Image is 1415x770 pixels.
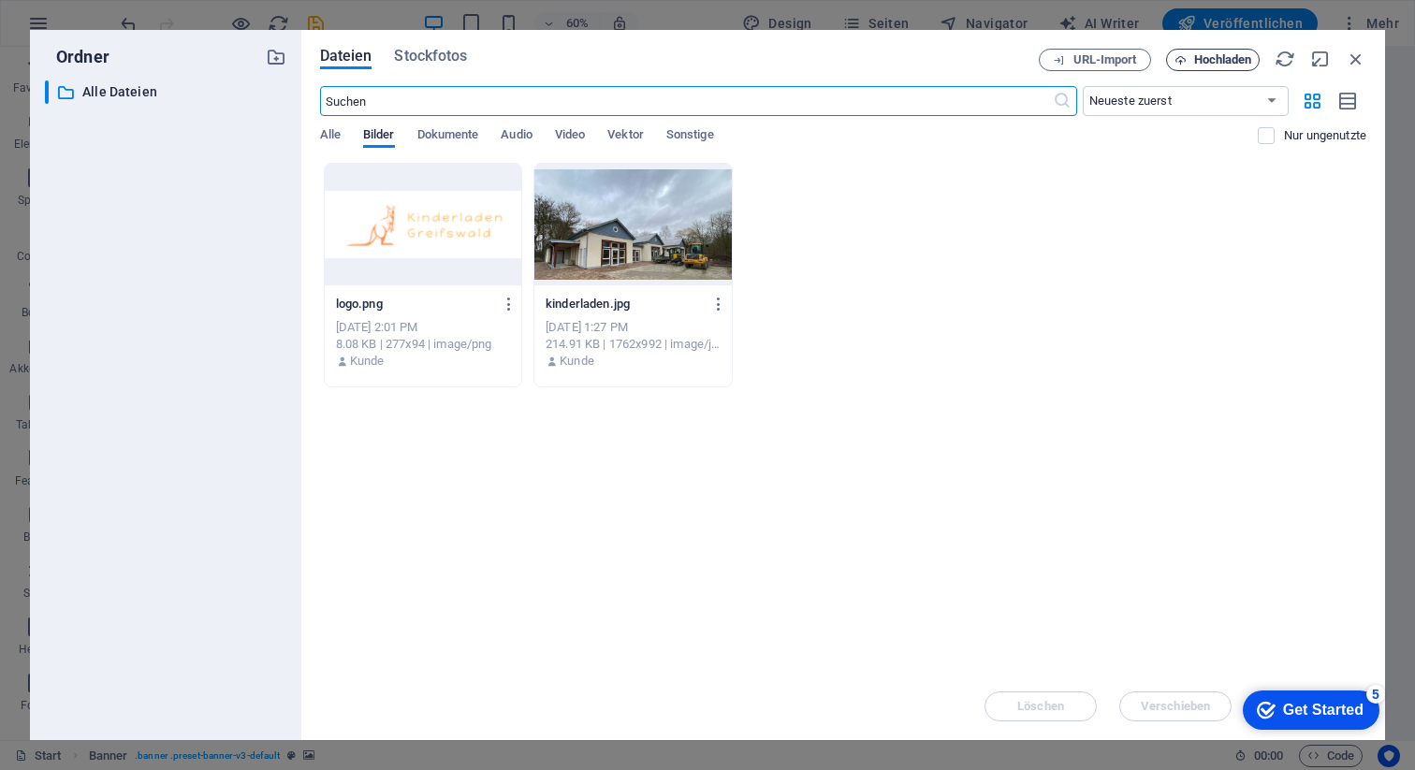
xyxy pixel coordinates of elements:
[1284,127,1366,144] p: Zeigt nur Dateien an, die nicht auf der Website verwendet werden. Dateien, die während dieser Sit...
[560,353,594,370] p: Kunde
[394,45,467,67] span: Stockfotos
[1194,54,1252,65] span: Hochladen
[336,296,493,312] p: logo.png
[320,123,341,150] span: Alle
[336,336,510,353] div: 8.08 KB | 277x94 | image/png
[546,336,720,353] div: 214.91 KB | 1762x992 | image/jpeg
[266,47,286,67] i: Neuen Ordner erstellen
[417,123,479,150] span: Dokumente
[666,123,714,150] span: Sonstige
[1310,49,1331,69] i: Minimieren
[363,123,395,150] span: Bilder
[45,80,49,104] div: ​
[350,353,385,370] p: Kunde
[45,45,109,69] p: Ordner
[336,319,510,336] div: [DATE] 2:01 PM
[55,21,136,37] div: Get Started
[139,4,157,22] div: 5
[607,123,644,150] span: Vektor
[555,123,585,150] span: Video
[1346,49,1366,69] i: Schließen
[15,9,152,49] div: Get Started 5 items remaining, 0% complete
[1073,54,1137,65] span: URL-Import
[1039,49,1151,71] button: URL-Import
[546,319,720,336] div: [DATE] 1:27 PM
[546,296,703,312] p: kinderladen.jpg
[82,81,252,103] p: Alle Dateien
[320,86,1053,116] input: Suchen
[1166,49,1260,71] button: Hochladen
[320,45,372,67] span: Dateien
[501,123,532,150] span: Audio
[1275,49,1295,69] i: Neu laden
